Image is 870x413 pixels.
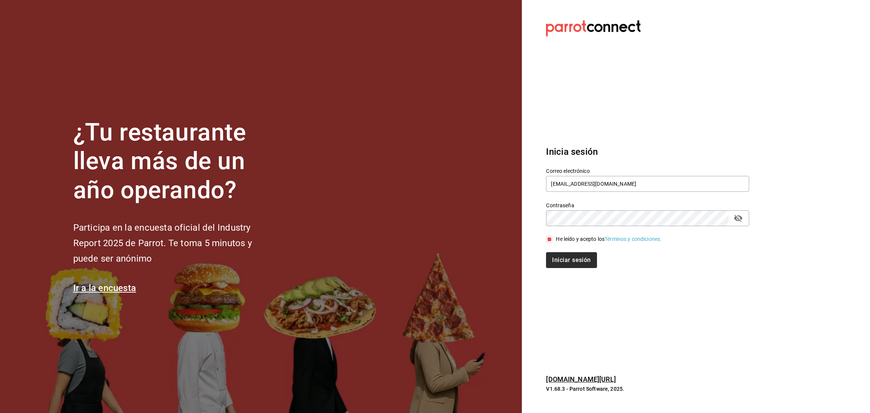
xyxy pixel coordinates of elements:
[556,235,662,243] div: He leído y acepto los
[73,118,277,205] h1: ¿Tu restaurante lleva más de un año operando?
[546,145,749,159] h3: Inicia sesión
[546,252,597,268] button: Iniciar sesión
[546,168,749,173] label: Correo electrónico
[546,385,749,393] p: V1.68.3 - Parrot Software, 2025.
[73,220,277,266] h2: Participa en la encuesta oficial del Industry Report 2025 de Parrot. Te toma 5 minutos y puede se...
[546,176,749,192] input: Ingresa tu correo electrónico
[546,202,749,208] label: Contraseña
[546,375,615,383] a: [DOMAIN_NAME][URL]
[605,236,662,242] a: Términos y condiciones.
[732,212,745,225] button: passwordField
[73,283,136,293] a: Ir a la encuesta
